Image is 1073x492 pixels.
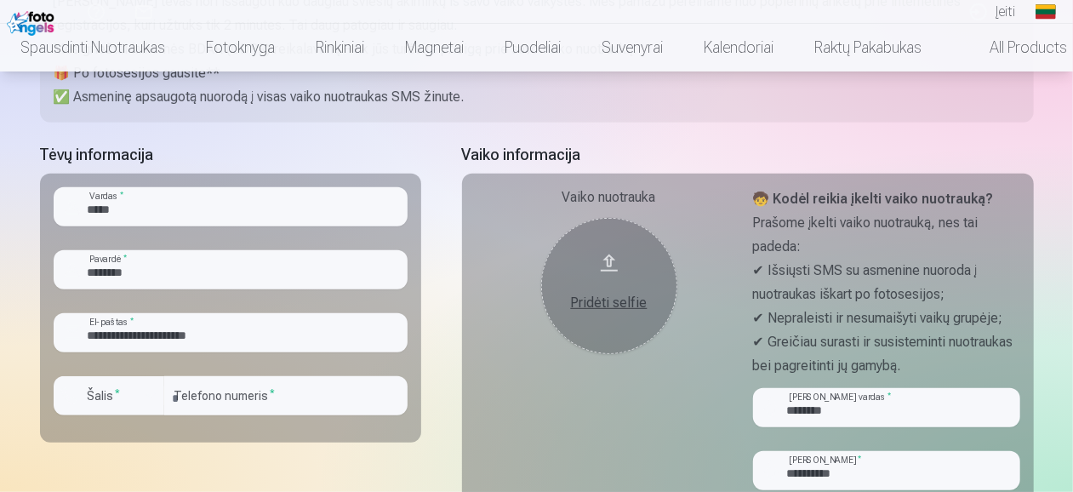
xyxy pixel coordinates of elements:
[295,24,385,72] a: Rinkiniai
[81,387,128,404] label: Šalis
[54,61,1020,85] p: 🎁 Po fotosesijos gausite**
[7,7,59,36] img: /fa2
[753,191,994,207] strong: 🧒 Kodėl reikia įkelti vaiko nuotrauką?
[40,143,421,167] h5: Tėvų informacija
[753,306,1020,330] p: ✔ Nepraleisti ir nesumaišyti vaikų grupėje;
[54,376,164,415] button: Šalis*
[541,218,677,354] button: Pridėti selfie
[54,85,1020,109] p: ✅ Asmeninę apsaugotą nuorodą į visas vaiko nuotraukas SMS žinute.
[581,24,683,72] a: Suvenyrai
[484,24,581,72] a: Puodeliai
[753,330,1020,378] p: ✔ Greičiau surasti ir susisteminti nuotraukas bei pagreitinti jų gamybą.
[558,293,660,313] div: Pridėti selfie
[185,24,295,72] a: Fotoknyga
[683,24,794,72] a: Kalendoriai
[462,143,1034,167] h5: Vaiko informacija
[753,259,1020,306] p: ✔ Išsiųsti SMS su asmenine nuoroda į nuotraukas iškart po fotosesijos;
[476,187,743,208] div: Vaiko nuotrauka
[794,24,942,72] a: Raktų pakabukas
[753,211,1020,259] p: Prašome įkelti vaiko nuotrauką, nes tai padeda:
[385,24,484,72] a: Magnetai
